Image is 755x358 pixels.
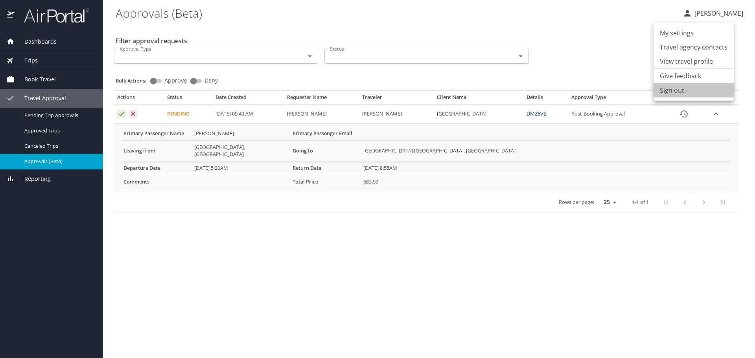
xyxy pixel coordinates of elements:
[654,54,734,68] a: View travel profile
[654,26,734,40] a: My settings
[654,83,734,97] li: Sign out
[660,71,701,81] a: Give feedback
[654,40,734,54] a: Travel agency contacts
